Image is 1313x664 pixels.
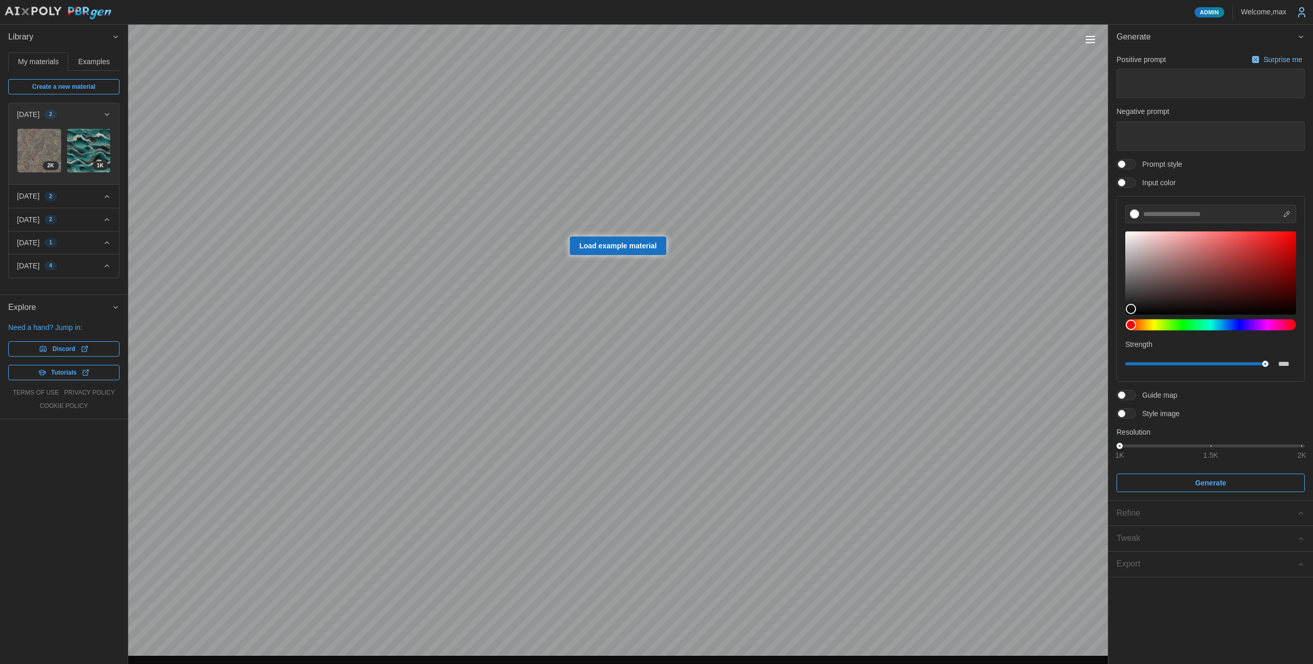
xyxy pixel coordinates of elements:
[1136,408,1180,419] span: Style image
[8,25,112,50] span: Library
[1136,390,1177,400] span: Guide map
[580,237,657,255] span: Load example material
[9,255,119,277] button: [DATE]4
[9,185,119,207] button: [DATE]2
[8,322,120,333] p: Need a hand? Jump in:
[1117,526,1297,551] span: Tweak
[1108,526,1313,551] button: Tweak
[9,103,119,126] button: [DATE]2
[52,342,75,356] span: Discord
[18,58,58,65] span: My materials
[1125,339,1296,349] p: Strength
[1108,50,1313,500] div: Generate
[9,231,119,254] button: [DATE]1
[39,402,88,411] a: cookie policy
[1108,552,1313,577] button: Export
[1083,32,1098,47] button: Toggle viewport controls
[1136,178,1176,188] span: Input color
[1241,7,1286,17] p: Welcome, max
[17,129,61,172] img: J2Z98CDFIbKa39x4siLi
[64,388,115,397] a: privacy policy
[1264,54,1304,65] p: Surprise me
[78,58,110,65] span: Examples
[49,110,52,119] span: 2
[9,126,119,184] div: [DATE]2
[49,216,52,224] span: 2
[9,208,119,231] button: [DATE]2
[1195,474,1226,492] span: Generate
[8,295,112,320] span: Explore
[32,80,95,94] span: Create a new material
[51,365,77,380] span: Tutorials
[1136,159,1182,169] span: Prompt style
[1117,106,1305,116] p: Negative prompt
[67,129,111,172] img: kKo0A346ErRXxwQTjVH2
[1108,25,1313,50] button: Generate
[1117,427,1305,437] p: Resolution
[17,109,39,120] p: [DATE]
[47,162,54,170] span: 2 K
[17,214,39,225] p: [DATE]
[4,6,112,20] img: AIxPoly PBRgen
[49,239,52,247] span: 1
[49,262,52,270] span: 4
[570,237,667,255] a: Load example material
[1117,54,1166,65] p: Positive prompt
[17,128,62,173] a: J2Z98CDFIbKa39x4siLi2K
[1200,8,1219,17] span: Admin
[17,261,39,271] p: [DATE]
[97,162,104,170] span: 1 K
[49,192,52,201] span: 2
[8,365,120,380] a: Tutorials
[17,191,39,201] p: [DATE]
[17,238,39,248] p: [DATE]
[1117,552,1297,577] span: Export
[1117,25,1297,50] span: Generate
[67,128,111,173] a: kKo0A346ErRXxwQTjVH21K
[13,388,59,397] a: terms of use
[8,341,120,357] a: Discord
[1117,507,1297,520] div: Refine
[1108,501,1313,526] button: Refine
[1249,52,1305,67] button: Surprise me
[1117,474,1305,492] button: Generate
[8,79,120,94] a: Create a new material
